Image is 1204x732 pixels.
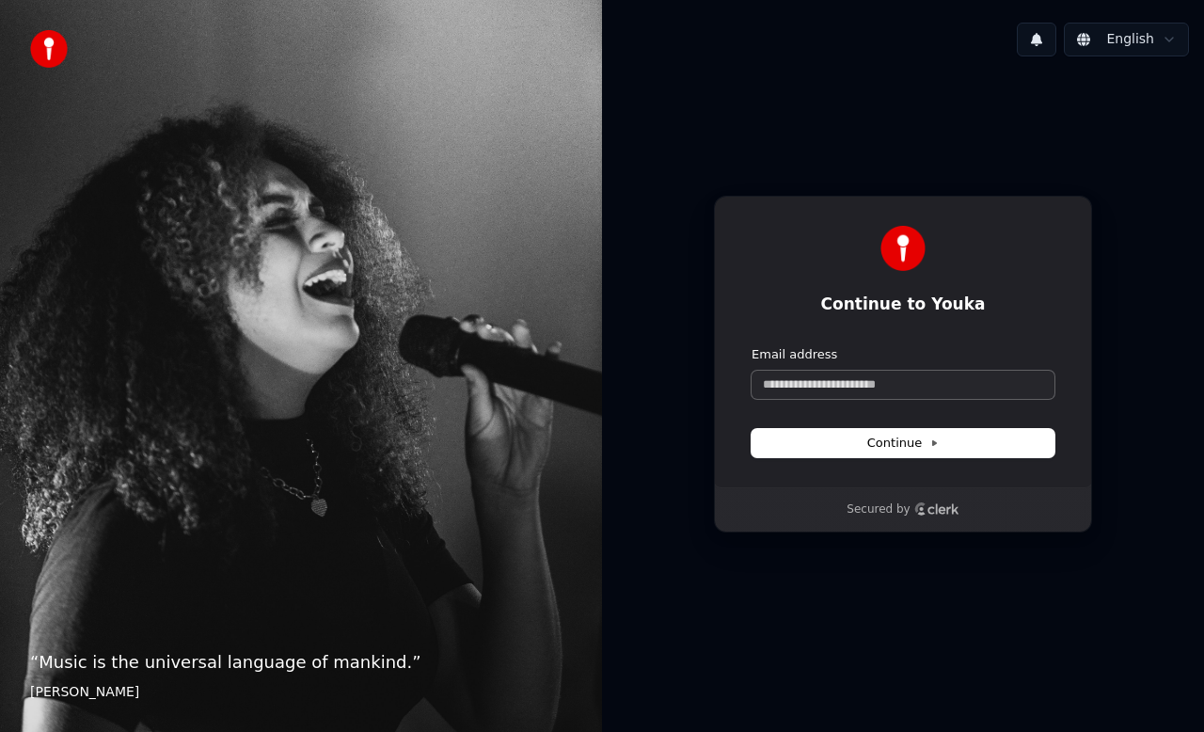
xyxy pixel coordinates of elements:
img: Youka [880,226,926,271]
button: Continue [752,429,1054,457]
p: Secured by [847,502,910,517]
footer: [PERSON_NAME] [30,683,572,702]
h1: Continue to Youka [752,294,1054,316]
label: Email address [752,346,837,363]
a: Clerk logo [914,502,959,516]
img: youka [30,30,68,68]
p: “ Music is the universal language of mankind. ” [30,649,572,676]
span: Continue [867,435,939,452]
